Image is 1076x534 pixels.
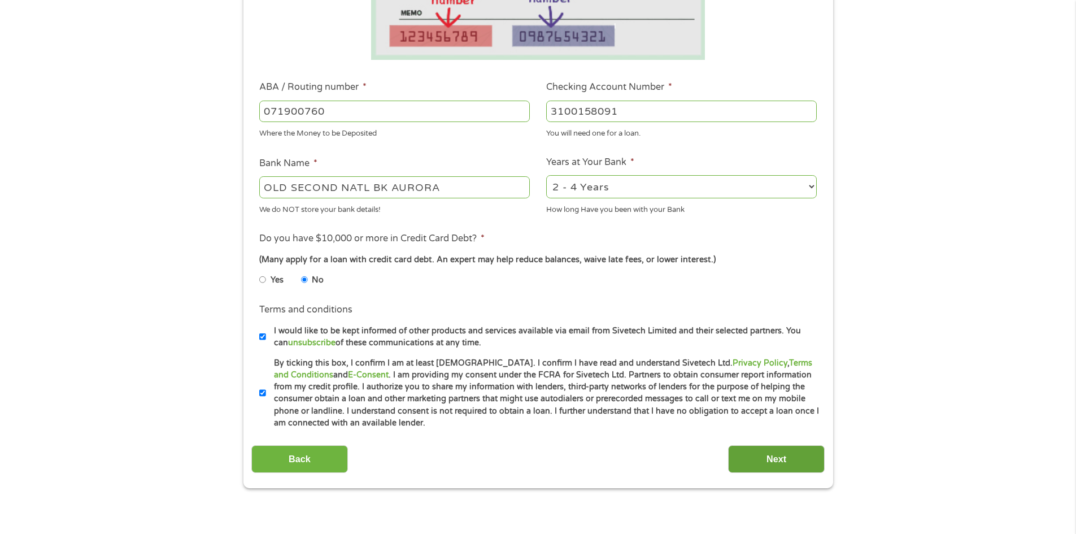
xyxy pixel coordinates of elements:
input: 345634636 [546,101,817,122]
a: Terms and Conditions [274,358,812,380]
label: Do you have $10,000 or more in Credit Card Debt? [259,233,485,245]
input: Next [728,445,825,473]
label: Years at Your Bank [546,157,634,168]
input: Back [251,445,348,473]
input: 263177916 [259,101,530,122]
label: No [312,274,324,286]
div: (Many apply for a loan with credit card debt. An expert may help reduce balances, waive late fees... [259,254,816,266]
label: Bank Name [259,158,317,170]
label: Yes [271,274,284,286]
div: How long Have you been with your Bank [546,200,817,215]
label: I would like to be kept informed of other products and services available via email from Sivetech... [266,325,820,349]
div: You will need one for a loan. [546,124,817,140]
a: Privacy Policy [733,358,787,368]
label: Checking Account Number [546,81,672,93]
label: ABA / Routing number [259,81,367,93]
label: By ticking this box, I confirm I am at least [DEMOGRAPHIC_DATA]. I confirm I have read and unders... [266,357,820,429]
a: E-Consent [348,370,389,380]
label: Terms and conditions [259,304,352,316]
div: Where the Money to be Deposited [259,124,530,140]
div: We do NOT store your bank details! [259,200,530,215]
a: unsubscribe [288,338,336,348]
